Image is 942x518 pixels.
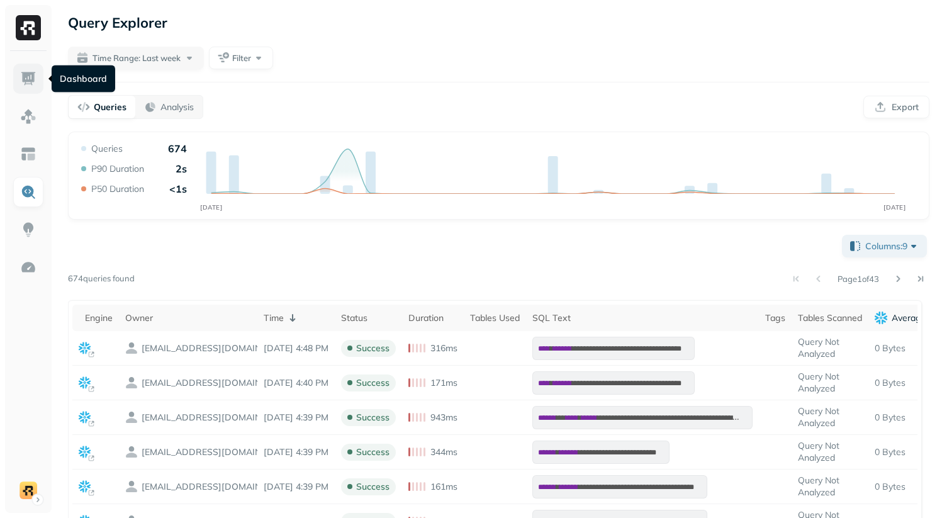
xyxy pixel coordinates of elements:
img: Assets [20,108,36,125]
p: shira@ryft.io [142,342,267,354]
button: Time Range: Last week [68,47,204,69]
div: Owner [125,312,251,324]
p: shira@ryft.io [142,377,267,389]
p: shira@ryft.io [142,481,267,493]
button: Filter [209,47,273,69]
p: Page 1 of 43 [838,273,879,284]
p: Analysis [160,101,194,113]
div: Dashboard [52,65,115,93]
div: Duration [408,312,457,324]
p: Queries [91,143,123,155]
p: Sep 15, 2025 4:39 PM [264,446,328,458]
img: Query Explorer [20,184,36,200]
button: Columns:9 [842,235,927,257]
img: Asset Explorer [20,146,36,162]
p: <1s [169,183,187,195]
div: Status [341,312,396,324]
p: 316ms [430,342,457,354]
p: Query Not Analyzed [798,405,862,429]
img: Optimization [20,259,36,276]
p: 344ms [430,446,457,458]
span: Filter [232,52,251,64]
p: Sep 15, 2025 4:40 PM [264,377,328,389]
p: Queries [94,101,126,113]
div: Tables Used [470,312,520,324]
img: Dashboard [20,70,36,87]
p: success [356,342,390,354]
img: demo [20,481,37,499]
p: Query Not Analyzed [798,475,862,498]
div: SQL Text [532,312,753,324]
p: Sep 15, 2025 4:39 PM [264,412,328,424]
p: 943ms [430,412,457,424]
div: Tables Scanned [798,312,862,324]
p: 2s [176,162,187,175]
tspan: [DATE] [200,203,222,211]
p: success [356,446,390,458]
span: Time Range: Last week [93,52,181,64]
div: Engine [85,312,113,324]
p: Query Not Analyzed [798,371,862,395]
div: Tags [765,312,785,324]
button: Export [863,96,929,118]
span: Columns: 9 [865,240,920,252]
p: shira@ryft.io [142,446,267,458]
p: Sep 15, 2025 4:48 PM [264,342,328,354]
div: Time [264,310,328,325]
img: Ryft [16,15,41,40]
p: Query Explorer [68,11,167,34]
p: 674 [168,142,187,155]
p: Query Not Analyzed [798,336,862,360]
p: 161ms [430,481,457,493]
p: P90 Duration [91,163,144,175]
p: P50 Duration [91,183,144,195]
p: success [356,377,390,389]
tspan: [DATE] [883,203,906,211]
p: success [356,481,390,493]
p: shira@ryft.io [142,412,267,424]
p: Sep 15, 2025 4:39 PM [264,481,328,493]
p: 171ms [430,377,457,389]
p: success [356,412,390,424]
p: 674 queries found [68,273,135,285]
p: Query Not Analyzed [798,440,862,464]
img: Insights [20,222,36,238]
